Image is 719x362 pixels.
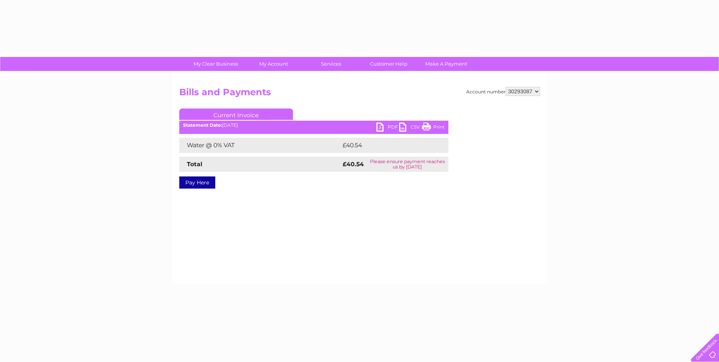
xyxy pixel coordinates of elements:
[415,57,478,71] a: Make A Payment
[367,157,448,172] td: Please ensure payment reaches us by [DATE]
[179,138,341,153] td: Water @ 0% VAT
[300,57,362,71] a: Services
[341,138,433,153] td: £40.54
[179,87,540,101] h2: Bills and Payments
[187,161,202,168] strong: Total
[343,161,364,168] strong: £40.54
[242,57,305,71] a: My Account
[179,176,215,189] a: Pay Here
[399,123,422,134] a: CSV
[357,57,420,71] a: Customer Help
[466,87,540,96] div: Account number
[183,122,222,128] b: Statement Date:
[422,123,445,134] a: Print
[185,57,247,71] a: My Clear Business
[179,123,448,128] div: [DATE]
[376,123,399,134] a: PDF
[179,109,293,120] a: Current Invoice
